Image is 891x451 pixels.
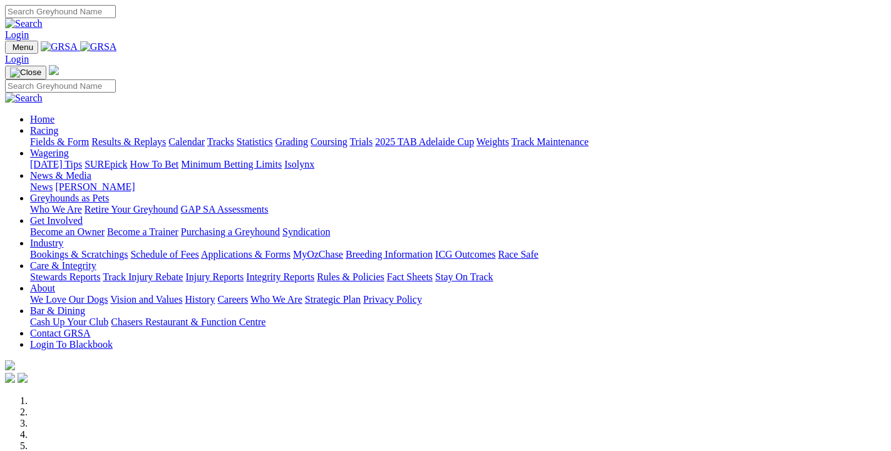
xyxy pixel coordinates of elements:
a: News & Media [30,170,91,181]
a: GAP SA Assessments [181,204,269,215]
a: Privacy Policy [363,294,422,305]
a: Applications & Forms [201,249,291,260]
a: Login To Blackbook [30,339,113,350]
img: twitter.svg [18,373,28,383]
input: Search [5,79,116,93]
a: Tracks [207,136,234,147]
div: Racing [30,136,886,148]
a: 2025 TAB Adelaide Cup [375,136,474,147]
a: Wagering [30,148,69,158]
a: Stewards Reports [30,271,100,282]
img: Close [10,68,41,78]
input: Search [5,5,116,18]
button: Toggle navigation [5,66,46,79]
a: Racing [30,125,58,136]
a: Who We Are [250,294,302,305]
a: Login [5,54,29,64]
a: Isolynx [284,159,314,170]
a: [DATE] Tips [30,159,82,170]
a: Greyhounds as Pets [30,193,109,203]
a: History [185,294,215,305]
a: ICG Outcomes [435,249,495,260]
a: Bookings & Scratchings [30,249,128,260]
div: About [30,294,886,305]
a: Trials [349,136,373,147]
a: Vision and Values [110,294,182,305]
a: Fact Sheets [387,271,433,282]
div: Industry [30,249,886,260]
a: Care & Integrity [30,260,96,271]
div: Greyhounds as Pets [30,204,886,215]
a: MyOzChase [293,249,343,260]
a: Race Safe [498,249,538,260]
a: Fields & Form [30,136,89,147]
img: GRSA [41,41,78,53]
a: Login [5,29,29,40]
a: Track Maintenance [512,136,589,147]
a: Industry [30,238,63,248]
a: Cash Up Your Club [30,317,108,327]
a: About [30,283,55,293]
img: Search [5,93,43,104]
a: Integrity Reports [246,271,314,282]
button: Toggle navigation [5,41,38,54]
a: Chasers Restaurant & Function Centre [111,317,265,327]
a: Bar & Dining [30,305,85,316]
img: facebook.svg [5,373,15,383]
div: Care & Integrity [30,271,886,283]
div: Bar & Dining [30,317,886,328]
a: Home [30,114,54,124]
img: logo-grsa-white.png [49,65,59,75]
a: Syndication [282,226,330,237]
a: [PERSON_NAME] [55,181,135,192]
a: Become a Trainer [107,226,178,237]
a: Schedule of Fees [130,249,198,260]
a: Results & Replays [91,136,166,147]
a: News [30,181,53,192]
div: Get Involved [30,226,886,238]
a: Coursing [311,136,348,147]
a: Track Injury Rebate [103,271,183,282]
a: Careers [217,294,248,305]
img: logo-grsa-white.png [5,360,15,370]
a: Stay On Track [435,271,493,282]
a: How To Bet [130,159,179,170]
a: Injury Reports [185,271,244,282]
a: Purchasing a Greyhound [181,226,280,237]
a: Statistics [237,136,273,147]
a: Become an Owner [30,226,105,237]
div: News & Media [30,181,886,193]
span: Menu [13,43,33,52]
a: Strategic Plan [305,294,361,305]
a: Who We Are [30,204,82,215]
a: Grading [276,136,308,147]
img: Search [5,18,43,29]
img: GRSA [80,41,117,53]
div: Wagering [30,159,886,170]
a: Rules & Policies [317,271,384,282]
a: Get Involved [30,215,83,226]
a: SUREpick [85,159,127,170]
a: Weights [476,136,509,147]
a: Breeding Information [346,249,433,260]
a: We Love Our Dogs [30,294,108,305]
a: Retire Your Greyhound [85,204,178,215]
a: Calendar [168,136,205,147]
a: Contact GRSA [30,328,90,338]
a: Minimum Betting Limits [181,159,282,170]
